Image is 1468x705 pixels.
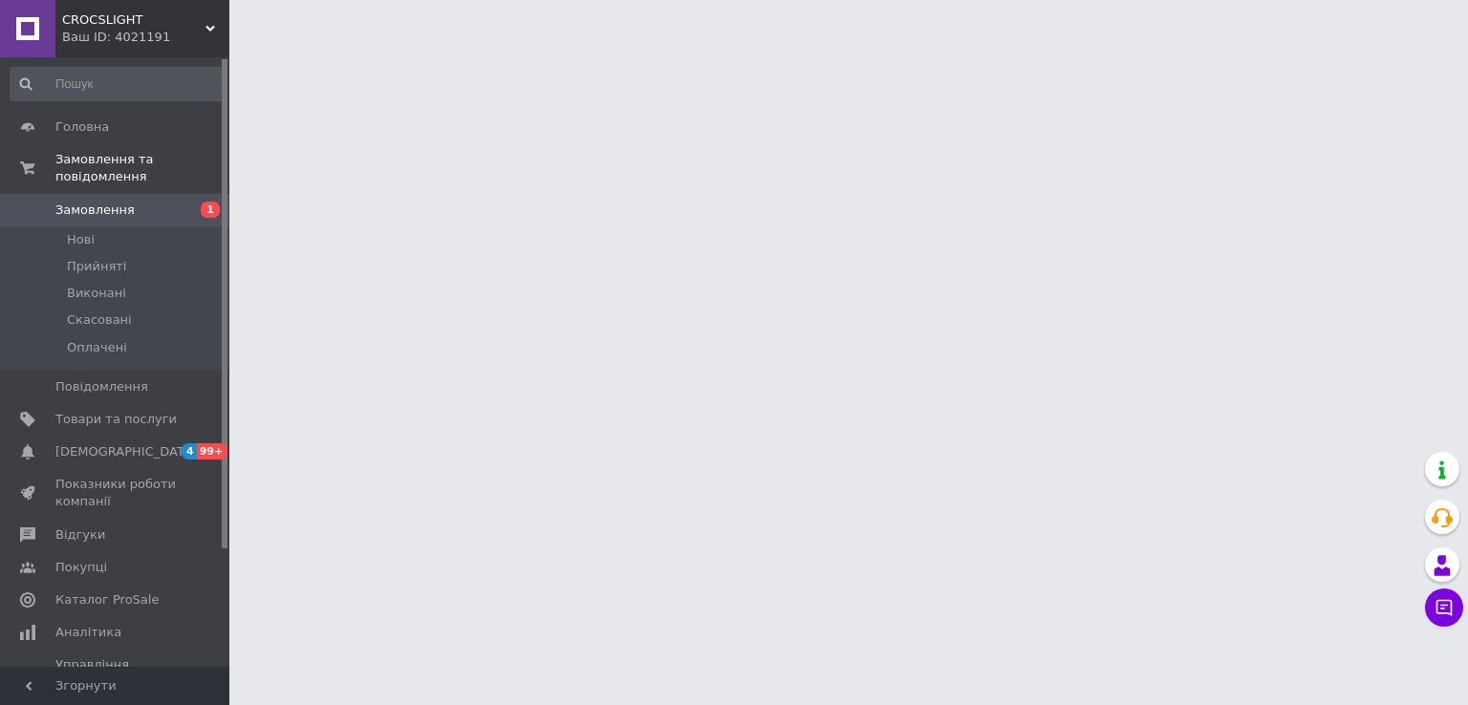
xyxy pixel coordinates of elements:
[67,231,95,248] span: Нові
[62,11,205,29] span: CROCSLIGHT
[55,118,109,136] span: Головна
[55,378,148,395] span: Повідомлення
[182,443,197,459] span: 4
[62,29,229,46] div: Ваш ID: 4021191
[55,526,105,544] span: Відгуки
[55,624,121,641] span: Аналітика
[55,443,197,460] span: [DEMOGRAPHIC_DATA]
[201,202,220,218] span: 1
[67,258,126,275] span: Прийняті
[55,411,177,428] span: Товари та послуги
[55,151,229,185] span: Замовлення та повідомлення
[55,202,135,219] span: Замовлення
[67,339,127,356] span: Оплачені
[55,559,107,576] span: Покупці
[55,656,177,691] span: Управління сайтом
[55,476,177,510] span: Показники роботи компанії
[67,311,132,329] span: Скасовані
[1425,588,1463,627] button: Чат з покупцем
[55,591,159,609] span: Каталог ProSale
[197,443,228,459] span: 99+
[67,285,126,302] span: Виконані
[10,67,226,101] input: Пошук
